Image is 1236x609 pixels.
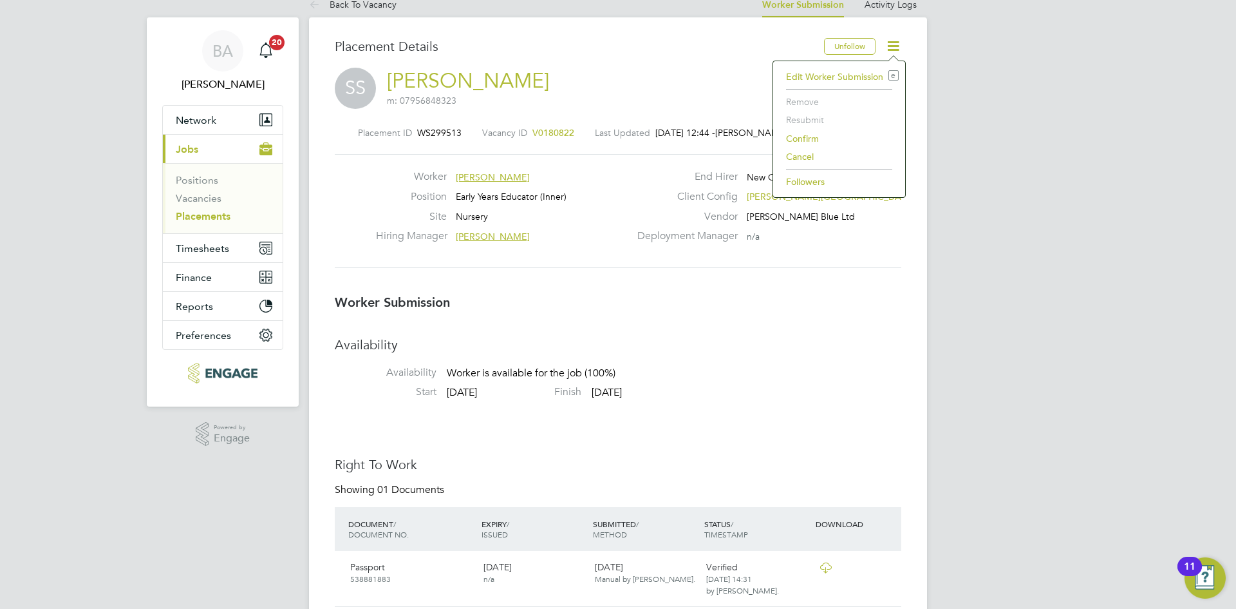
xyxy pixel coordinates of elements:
[456,231,530,242] span: [PERSON_NAME]
[780,93,899,111] li: Remove
[780,130,899,148] li: Confirm
[590,512,701,546] div: SUBMITTED
[706,574,752,584] span: [DATE] 14:31
[163,234,283,262] button: Timesheets
[812,512,901,536] div: DOWNLOAD
[482,529,508,539] span: ISSUED
[335,68,376,109] span: SS
[715,127,787,139] span: [PERSON_NAME]
[747,171,851,183] span: New City College Limited
[447,386,477,399] span: [DATE]
[655,127,715,139] span: [DATE] 12:44 -
[507,519,509,529] span: /
[269,35,285,50] span: 20
[377,483,444,496] span: 01 Documents
[393,519,396,529] span: /
[482,127,527,139] label: Vacancy ID
[350,574,391,584] span: 538881883
[335,336,901,353] h3: Availability
[747,191,913,202] span: [PERSON_NAME][GEOGRAPHIC_DATA]
[335,38,814,55] h3: Placement Details
[706,561,738,573] span: Verified
[196,422,250,447] a: Powered byEngage
[747,231,760,242] span: n/a
[376,229,447,243] label: Hiring Manager
[592,386,622,399] span: [DATE]
[345,512,478,546] div: DOCUMENT
[483,574,494,584] span: n/a
[780,111,899,129] li: Resubmit
[162,30,283,92] a: BA[PERSON_NAME]
[176,114,216,126] span: Network
[358,127,412,139] label: Placement ID
[731,519,733,529] span: /
[780,173,899,191] li: Followers
[212,43,233,59] span: BA
[348,529,409,539] span: DOCUMENT NO.
[630,210,738,224] label: Vendor
[456,191,566,202] span: Early Years Educator (Inner)
[590,556,701,590] div: [DATE]
[1184,566,1195,583] div: 11
[701,512,812,546] div: STATUS
[593,529,627,539] span: METHOD
[636,519,639,529] span: /
[345,556,478,590] div: Passport
[147,17,299,407] nav: Main navigation
[176,210,230,222] a: Placements
[480,385,581,399] label: Finish
[780,68,899,86] li: Edit Worker Submission
[176,242,229,255] span: Timesheets
[747,211,855,222] span: [PERSON_NAME] Blue Ltd
[176,143,198,155] span: Jobs
[1184,557,1226,599] button: Open Resource Center, 11 new notifications
[532,127,574,139] span: V0180822
[176,192,221,204] a: Vacancies
[478,556,590,590] div: [DATE]
[456,211,488,222] span: Nursery
[163,321,283,349] button: Preferences
[780,148,899,166] li: Cancel
[706,585,779,595] span: by [PERSON_NAME].
[456,171,530,183] span: [PERSON_NAME]
[188,363,257,383] img: henry-blue-logo-retina.png
[163,292,283,320] button: Reports
[824,38,876,55] button: Unfollow
[176,300,213,313] span: Reports
[595,574,695,584] span: Manual by [PERSON_NAME].
[335,295,450,310] b: Worker Submission
[176,174,218,186] a: Positions
[630,170,738,184] label: End Hirer
[417,127,462,139] span: WS299513
[387,68,549,93] a: [PERSON_NAME]
[630,229,738,243] label: Deployment Manager
[163,106,283,134] button: Network
[335,366,436,380] label: Availability
[630,190,738,204] label: Client Config
[162,77,283,92] span: Ben Abraham
[376,210,447,224] label: Site
[335,385,436,399] label: Start
[162,363,283,383] a: Go to home page
[163,163,283,233] div: Jobs
[376,170,447,184] label: Worker
[387,95,456,106] span: m: 07956848323
[335,483,447,497] div: Showing
[888,70,899,81] i: e
[163,263,283,291] button: Finance
[214,422,250,433] span: Powered by
[214,433,250,444] span: Engage
[163,135,283,163] button: Jobs
[176,271,212,284] span: Finance
[447,367,615,380] span: Worker is available for the job (100%)
[595,127,650,139] label: Last Updated
[176,329,231,342] span: Preferences
[335,456,901,473] h3: Right To Work
[253,30,279,72] a: 20
[704,529,748,539] span: TIMESTAMP
[478,512,590,546] div: EXPIRY
[376,190,447,204] label: Position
